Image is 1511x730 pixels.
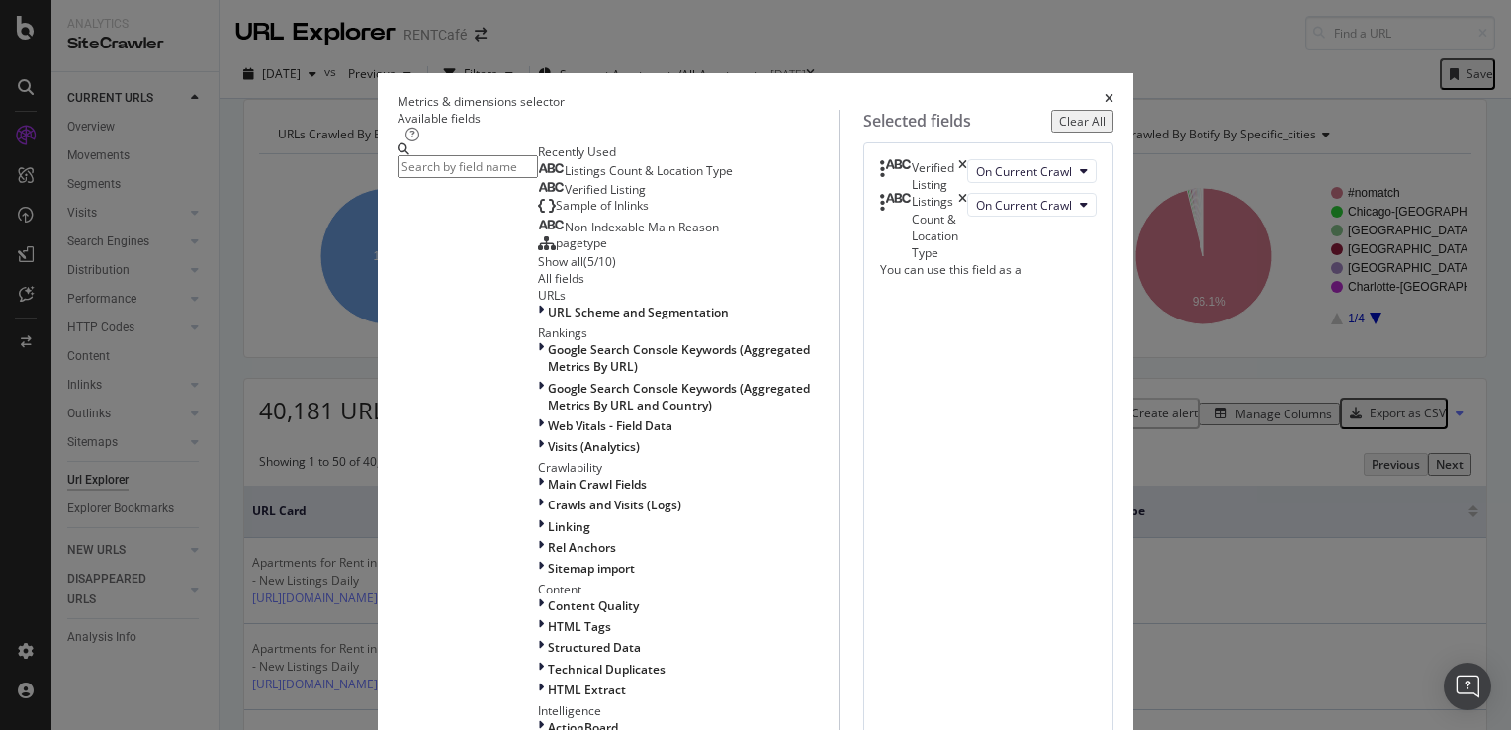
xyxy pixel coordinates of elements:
span: Structured Data [548,639,641,656]
span: pagetype [556,234,607,251]
div: Content [538,581,839,597]
span: Content Quality [548,597,639,614]
div: Show all [538,253,583,270]
span: Google Search Console Keywords (Aggregated Metrics By URL and Country) [548,380,810,413]
div: Listings Count & Location Type [912,193,958,261]
span: Verified Listing [565,181,646,198]
span: Listings Count & Location Type [565,162,733,179]
span: Linking [548,518,590,535]
span: HTML Tags [548,618,611,635]
div: times [958,159,967,193]
div: Metrics & dimensions selector [398,93,565,110]
span: Technical Duplicates [548,661,666,678]
button: On Current Crawl [967,159,1097,183]
div: Rankings [538,324,839,341]
div: Available fields [398,110,839,127]
span: On Current Crawl [976,163,1072,180]
span: Non-Indexable Main Reason [565,219,719,235]
div: times [1105,93,1113,110]
div: Verified ListingtimesOn Current Crawl [880,159,1097,193]
span: Crawls and Visits (Logs) [548,497,681,513]
div: Selected fields [863,110,971,133]
div: Intelligence [538,702,839,719]
div: URLs [538,287,839,304]
div: times [958,193,967,261]
span: Web Vitals - Field Data [548,417,672,434]
span: Sample of Inlinks [556,197,649,214]
div: Clear All [1059,113,1106,130]
div: All fields [538,270,839,287]
button: On Current Crawl [967,193,1097,217]
button: Clear All [1051,110,1113,133]
div: Listings Count & Location TypetimesOn Current Crawl [880,193,1097,261]
div: Recently Used [538,143,839,160]
div: Verified Listing [912,159,958,193]
span: Main Crawl Fields [548,476,647,493]
div: ( 5 / 10 ) [583,253,616,270]
span: Sitemap import [548,560,635,577]
div: Open Intercom Messenger [1444,663,1491,710]
span: Google Search Console Keywords (Aggregated Metrics By URL) [548,341,810,375]
span: URL Scheme and Segmentation [548,304,729,320]
span: On Current Crawl [976,197,1072,214]
div: Crawlability [538,459,839,476]
span: HTML Extract [548,682,626,698]
span: Rel Anchors [548,539,616,556]
input: Search by field name [398,155,538,178]
div: You can use this field as a [880,261,1097,278]
span: Visits (Analytics) [548,438,640,455]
